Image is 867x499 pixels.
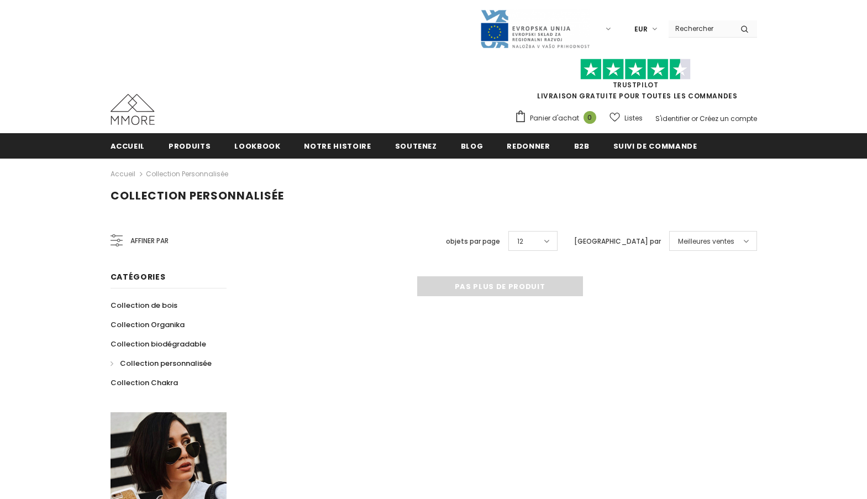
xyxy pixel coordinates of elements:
[613,133,697,158] a: Suivi de commande
[120,358,212,369] span: Collection personnalisée
[111,133,145,158] a: Accueil
[111,94,155,125] img: Cas MMORE
[480,24,590,33] a: Javni Razpis
[678,236,734,247] span: Meilleures ventes
[669,20,732,36] input: Search Site
[574,133,590,158] a: B2B
[111,315,185,334] a: Collection Organika
[395,141,437,151] span: soutenez
[304,141,371,151] span: Notre histoire
[517,236,523,247] span: 12
[111,354,212,373] a: Collection personnalisée
[446,236,500,247] label: objets par page
[234,141,280,151] span: Lookbook
[111,188,284,203] span: Collection personnalisée
[613,80,659,90] a: TrustPilot
[111,271,166,282] span: Catégories
[111,167,135,181] a: Accueil
[691,114,698,123] span: or
[574,236,661,247] label: [GEOGRAPHIC_DATA] par
[700,114,757,123] a: Créez un compte
[111,141,145,151] span: Accueil
[304,133,371,158] a: Notre histoire
[461,141,484,151] span: Blog
[624,113,643,124] span: Listes
[111,334,206,354] a: Collection biodégradable
[530,113,579,124] span: Panier d'achat
[234,133,280,158] a: Lookbook
[580,59,691,80] img: Faites confiance aux étoiles pilotes
[507,133,550,158] a: Redonner
[111,300,177,311] span: Collection de bois
[111,319,185,330] span: Collection Organika
[111,296,177,315] a: Collection de bois
[111,339,206,349] span: Collection biodégradable
[146,169,228,178] a: Collection personnalisée
[514,64,757,101] span: LIVRAISON GRATUITE POUR TOUTES LES COMMANDES
[634,24,648,35] span: EUR
[480,9,590,49] img: Javni Razpis
[395,133,437,158] a: soutenez
[111,377,178,388] span: Collection Chakra
[613,141,697,151] span: Suivi de commande
[130,235,169,247] span: Affiner par
[169,133,211,158] a: Produits
[574,141,590,151] span: B2B
[169,141,211,151] span: Produits
[514,110,602,127] a: Panier d'achat 0
[461,133,484,158] a: Blog
[655,114,690,123] a: S'identifier
[584,111,596,124] span: 0
[609,108,643,128] a: Listes
[111,373,178,392] a: Collection Chakra
[507,141,550,151] span: Redonner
